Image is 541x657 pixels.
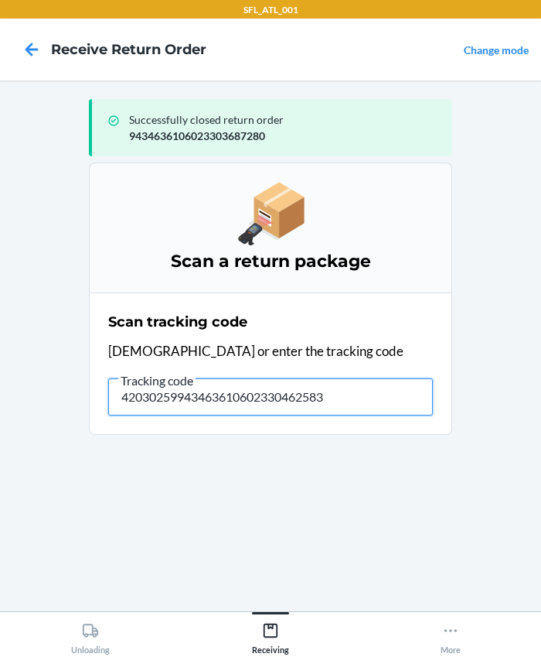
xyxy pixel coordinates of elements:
h4: Receive Return Order [51,39,206,60]
span: Tracking code [118,373,196,388]
h2: Scan tracking code [108,312,247,332]
button: Receiving [180,612,360,655]
p: [DEMOGRAPHIC_DATA] or enter the tracking code [108,341,433,361]
div: More [441,616,461,655]
p: 9434636106023303687280 [129,128,440,144]
p: Successfully closed return order [129,111,440,128]
div: Receiving [252,616,289,655]
h3: Scan a return package [108,249,433,274]
div: Unloading [71,616,110,655]
a: Change mode [464,43,529,56]
button: More [361,612,541,655]
p: SFL_ATL_001 [243,3,298,17]
input: Tracking code [108,378,433,416]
